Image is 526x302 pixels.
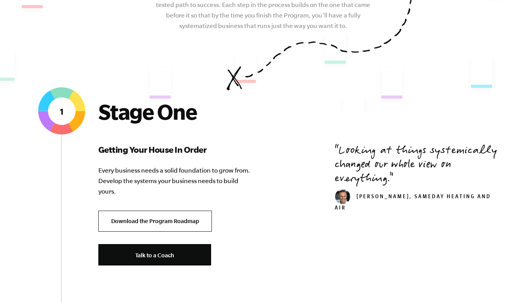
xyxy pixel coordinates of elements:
[335,189,350,204] img: don_weaver_head_small
[335,145,500,187] p: Looking at things systemically changed our whole view on everything.
[335,194,491,212] cite: [PERSON_NAME], SameDay Heating and Air
[135,252,174,258] span: Talk to a Coach
[98,143,254,156] h3: Getting Your House In Order
[98,211,212,232] a: Download the Program Roadmap
[98,99,254,124] h2: Stage One
[98,165,254,197] p: Every business needs a solid foundation to grow from. Develop the systems your business needs to ...
[487,265,526,302] iframe: Chat Widget
[98,244,211,265] a: Talk to a Coach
